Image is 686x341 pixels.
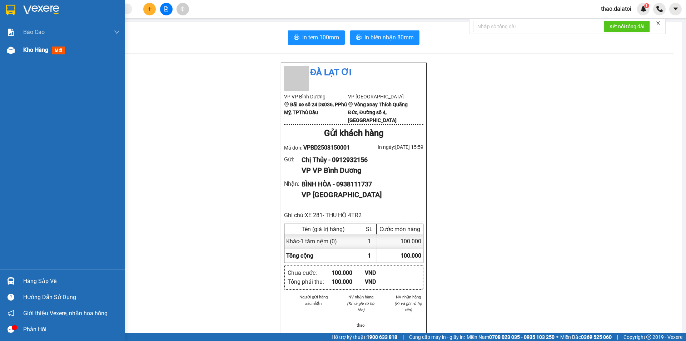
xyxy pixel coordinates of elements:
[288,277,332,286] div: Tổng phải thu :
[556,336,558,338] span: ⚪️
[143,3,156,15] button: plus
[23,276,120,287] div: Hàng sắp về
[378,226,421,233] div: Cước món hàng
[23,309,108,318] span: Giới thiệu Vexere, nhận hoa hồng
[467,333,555,341] span: Miền Nam
[610,23,644,30] span: Kết nối tổng đài
[362,234,377,248] div: 1
[284,211,423,220] div: Ghi chú: XE 281- THU HỘ 4TR2
[646,335,651,340] span: copyright
[8,326,14,333] span: message
[640,6,647,12] img: icon-new-feature
[23,47,48,53] span: Kho hàng
[403,333,404,341] span: |
[347,301,374,312] i: (Kí và ghi rõ họ tên)
[284,155,302,164] div: Gửi :
[348,102,408,123] b: Vòng xoay Thích Quãng Đức, Đường số 4, [GEOGRAPHIC_DATA]
[332,277,365,286] div: 100.000
[4,40,9,45] span: environment
[7,277,15,285] img: warehouse-icon
[669,3,682,15] button: caret-down
[284,102,347,115] b: Bãi xe số 24 Dx036, PPhú Mỹ, TPThủ Dầu
[303,144,350,151] span: VPBD2508150001
[8,310,14,317] span: notification
[7,47,15,54] img: warehouse-icon
[348,93,412,101] li: VP [GEOGRAPHIC_DATA]
[6,5,15,15] img: logo-vxr
[286,226,360,233] div: Tên (giá trị hàng)
[672,6,679,12] span: caret-down
[4,30,49,38] li: VP VP Bình Dương
[364,33,414,42] span: In biên nhận 80mm
[656,6,663,12] img: phone-icon
[489,334,555,340] strong: 0708 023 035 - 0935 103 250
[364,226,374,233] div: SL
[302,155,418,165] div: Chị Thủy - 0912932156
[177,3,189,15] button: aim
[617,333,618,341] span: |
[346,322,376,328] li: thao
[644,3,649,8] sup: 1
[284,179,302,188] div: Nhận :
[288,30,345,45] button: printerIn tem 100mm
[7,29,15,36] img: solution-icon
[286,238,337,245] span: Khác - 1 tấm nệm (0)
[164,6,169,11] span: file-add
[581,334,612,340] strong: 0369 525 060
[604,21,650,32] button: Kết nối tổng đài
[23,324,120,335] div: Phản hồi
[23,28,45,36] span: Báo cáo
[284,143,354,152] div: Mã đơn:
[409,333,465,341] span: Cung cấp máy in - giấy in:
[302,165,418,176] div: VP VP Bình Dương
[284,127,423,140] div: Gửi khách hàng
[180,6,185,11] span: aim
[346,294,376,300] li: NV nhận hàng
[473,21,598,32] input: Nhập số tổng đài
[298,294,329,307] li: Người gửi hàng xác nhận
[332,268,365,277] div: 100.000
[365,268,398,277] div: VND
[356,34,362,41] span: printer
[147,6,152,11] span: plus
[368,252,371,259] span: 1
[4,39,41,61] b: Bãi xe số 24 Dx036, PPhú Mỹ, TPThủ Dầu
[288,268,332,277] div: Chưa cước :
[52,47,65,54] span: mới
[367,334,397,340] strong: 1900 633 818
[284,102,289,107] span: environment
[377,234,423,248] div: 100.000
[302,33,339,42] span: In tem 100mm
[348,102,353,107] span: environment
[656,21,661,26] span: close
[284,333,423,339] div: Quy định nhận/gửi hàng :
[595,4,637,13] span: thao.dalatoi
[284,66,423,79] li: Đà Lạt ơi
[302,179,418,189] div: BÌNH HÒA - 0938111737
[354,143,423,151] div: In ngày: [DATE] 15:59
[4,4,104,17] li: Đà Lạt ơi
[294,34,299,41] span: printer
[332,333,397,341] span: Hỗ trợ kỹ thuật:
[365,277,398,286] div: VND
[23,292,120,303] div: Hướng dẫn sử dụng
[393,294,423,300] li: NV nhận hàng
[350,30,419,45] button: printerIn biên nhận 80mm
[302,189,418,200] div: VP [GEOGRAPHIC_DATA]
[160,3,173,15] button: file-add
[286,252,313,259] span: Tổng cộng
[114,29,120,35] span: down
[401,252,421,259] span: 100.000
[8,294,14,301] span: question-circle
[645,3,648,8] span: 1
[394,301,422,312] i: (Kí và ghi rõ họ tên)
[284,93,348,101] li: VP VP Bình Dương
[560,333,612,341] span: Miền Bắc
[49,30,95,54] li: VP [GEOGRAPHIC_DATA]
